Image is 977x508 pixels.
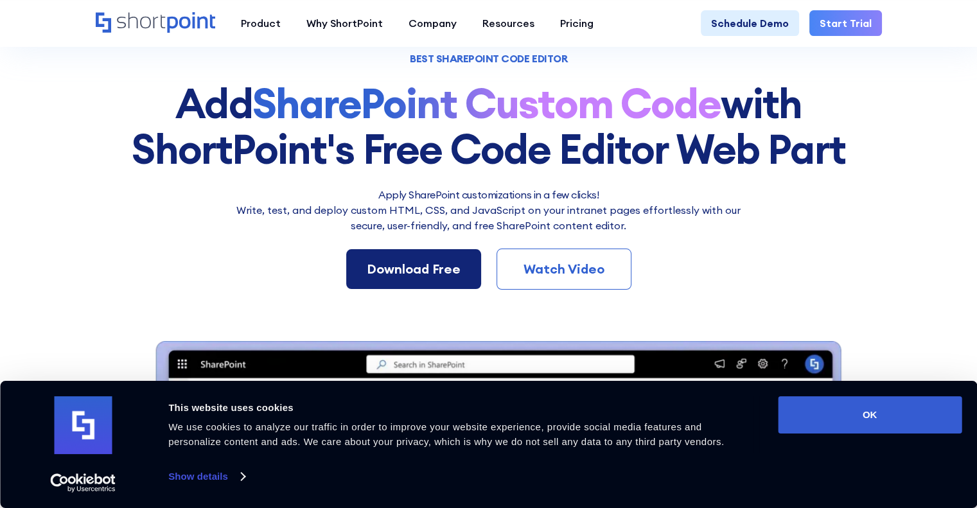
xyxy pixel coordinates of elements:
[367,259,461,279] div: Download Free
[168,467,244,486] a: Show details
[27,473,139,493] a: Usercentrics Cookiebot - opens in a new window
[168,421,724,447] span: We use cookies to analyze our traffic in order to improve your website experience, provide social...
[306,15,383,31] div: Why ShortPoint
[518,259,610,279] div: Watch Video
[294,10,396,36] a: Why ShortPoint
[96,81,882,171] h1: Add with ShortPoint's Free Code Editor Web Part
[228,10,294,36] a: Product
[470,10,547,36] a: Resources
[346,249,481,289] a: Download Free
[409,15,457,31] div: Company
[560,15,594,31] div: Pricing
[96,12,215,34] a: Home
[809,10,882,36] a: Start Trial
[241,15,281,31] div: Product
[396,10,470,36] a: Company
[701,10,799,36] a: Schedule Demo
[96,54,882,63] h1: BEST SHAREPOINT CODE EDITOR
[54,396,112,454] img: logo
[746,360,977,508] iframe: Chat Widget
[229,202,749,233] p: Write, test, and deploy custom HTML, CSS, and JavaScript on your intranet pages effortlessly wi﻿t...
[252,77,721,129] strong: SharePoint Custom Code
[229,187,749,202] h2: Apply SharePoint customizations in a few clicks!
[547,10,606,36] a: Pricing
[482,15,534,31] div: Resources
[497,249,631,290] a: Watch Video
[168,400,749,416] div: This website uses cookies
[778,396,962,434] button: OK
